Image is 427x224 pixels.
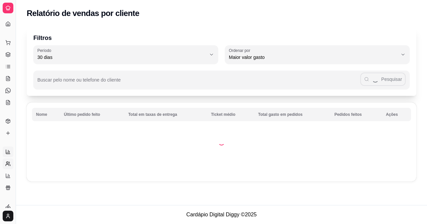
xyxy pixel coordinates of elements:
[37,79,360,86] input: Buscar pelo nome ou telefone do cliente
[33,45,218,64] button: Período30 dias
[218,139,225,145] div: Loading
[27,8,139,19] h2: Relatório de vendas por cliente
[225,45,410,64] button: Ordenar porMaior valor gasto
[16,205,427,224] footer: Cardápio Digital Diggy © 2025
[37,54,206,61] span: 30 dias
[33,33,410,43] p: Filtros
[229,48,253,53] label: Ordenar por
[229,54,398,61] span: Maior valor gasto
[37,48,53,53] label: Período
